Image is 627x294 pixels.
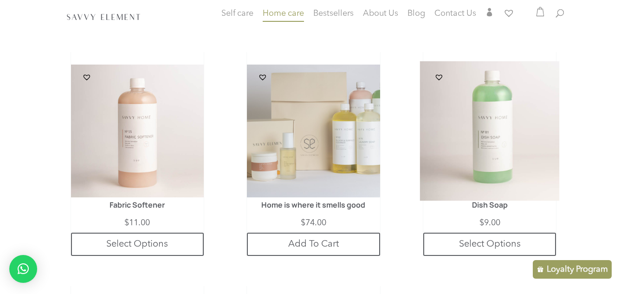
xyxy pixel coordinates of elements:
[301,219,326,227] bdi: 74.00
[434,10,476,20] a: Contact Us
[260,201,367,214] h1: Home is where it smells good
[363,10,398,20] a: About Us
[423,233,556,256] a: Select options for “Dish Soap”
[313,9,354,18] span: Bestsellers
[221,10,253,29] a: Self care
[263,9,304,18] span: Home care
[65,12,142,21] img: SavvyElement
[407,10,425,20] a: Blog
[71,233,204,256] a: Select options for “Fabric Softener”
[313,10,354,20] a: Bestsellers
[263,10,304,29] a: Home care
[221,9,253,18] span: Self care
[247,65,380,197] img: Home is where it smells good
[363,9,398,18] span: About Us
[479,219,500,227] bdi: 9.00
[420,61,560,201] img: Dish Soap by Savvy Element
[71,65,204,197] img: Fabric Softener by Savvy Element
[247,233,380,256] a: Add to cart: “Home is where it smells good”
[485,8,494,16] span: 
[84,201,190,214] h1: Fabric Softener
[434,9,476,18] span: Contact Us
[407,9,425,18] span: Blog
[124,219,150,227] bdi: 11.00
[485,8,494,20] a: 
[479,219,484,227] span: $
[124,219,129,227] span: $
[547,264,608,275] p: Loyalty Program
[301,219,305,227] span: $
[437,201,543,214] h1: Dish Soap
